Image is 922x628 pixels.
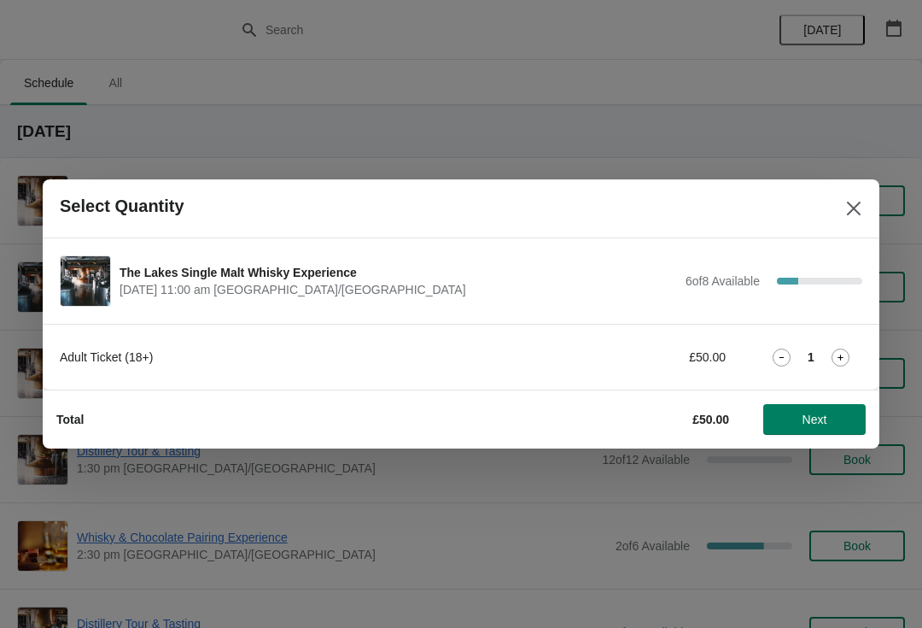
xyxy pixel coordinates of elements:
img: The Lakes Single Malt Whisky Experience | | October 19 | 11:00 am Europe/London [61,256,110,306]
span: 6 of 8 Available [686,274,760,288]
button: Close [838,193,869,224]
strong: Total [56,413,84,426]
span: Next [802,413,827,426]
div: Adult Ticket (18+) [60,349,534,366]
h2: Select Quantity [60,197,184,216]
div: £50.00 [568,349,726,366]
strong: £50.00 [692,413,729,426]
span: The Lakes Single Malt Whisky Experience [120,264,677,281]
button: Next [763,404,866,435]
span: [DATE] 11:00 am [GEOGRAPHIC_DATA]/[GEOGRAPHIC_DATA] [120,281,677,298]
strong: 1 [808,349,814,366]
